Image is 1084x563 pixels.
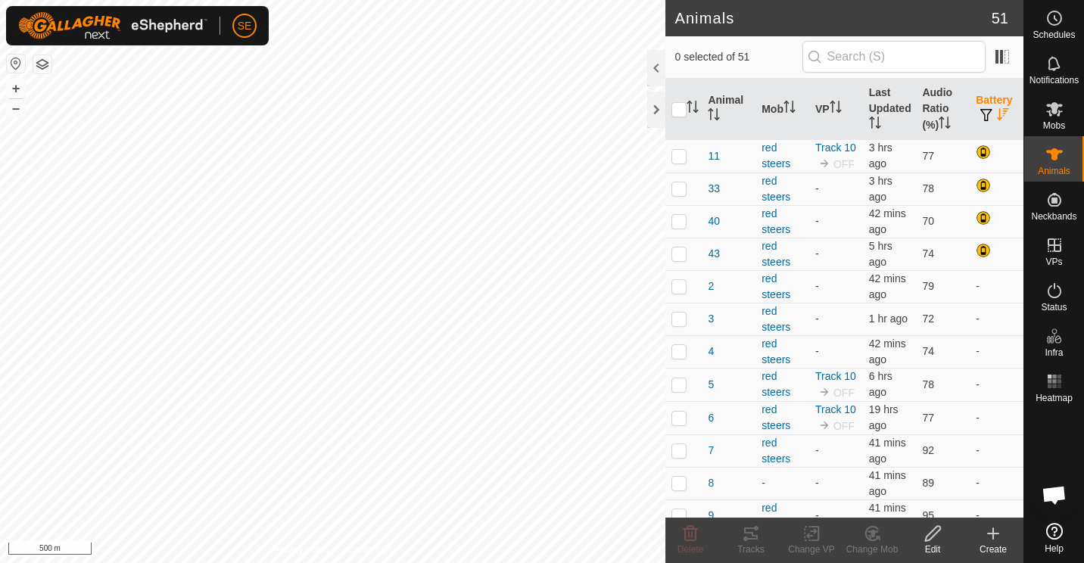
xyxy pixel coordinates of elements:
span: Animals [1038,166,1070,176]
span: OFF [833,158,855,170]
span: 78 [922,378,934,390]
img: to [818,386,830,398]
span: 4 Sept 2025, 4:05 pm [869,437,906,465]
span: Notifications [1029,76,1079,85]
app-display-virtual-paddock-transition: - [815,215,819,227]
span: 74 [922,345,934,357]
div: - [762,475,803,491]
div: red steers [762,238,803,270]
span: 5 [708,377,714,393]
button: + [7,79,25,98]
span: 4 Sept 2025, 4:05 pm [869,502,906,530]
a: Open chat [1032,472,1077,518]
app-display-virtual-paddock-transition: - [815,444,819,456]
div: red steers [762,402,803,434]
span: 78 [922,182,934,194]
div: red steers [762,336,803,368]
span: 3 [708,311,714,327]
span: Delete [677,544,704,555]
div: red steers [762,303,803,335]
th: Animal [702,79,755,140]
span: 77 [922,412,934,424]
td: - [970,499,1023,532]
app-display-virtual-paddock-transition: - [815,313,819,325]
span: 9 [708,508,714,524]
span: Schedules [1033,30,1075,39]
img: Gallagher Logo [18,12,207,39]
span: 4 Sept 2025, 4:05 pm [869,337,906,365]
span: 8 [708,475,714,491]
div: Create [963,543,1023,556]
app-display-virtual-paddock-transition: - [815,247,819,260]
div: red steers [762,369,803,400]
div: red steers [762,435,803,467]
td: - [970,467,1023,499]
span: Help [1045,544,1064,553]
p-sorticon: Activate to sort [997,110,1009,123]
span: 4 Sept 2025, 1:05 pm [869,175,892,203]
div: red steers [762,206,803,238]
span: 11 [708,148,720,164]
th: Last Updated [863,79,917,140]
span: 7 [708,443,714,459]
span: 4 Sept 2025, 10:05 am [869,370,892,398]
p-sorticon: Activate to sort [939,119,951,131]
p-sorticon: Activate to sort [869,119,881,131]
a: Track 10 [815,403,856,415]
span: Mobs [1043,121,1065,130]
span: 0 selected of 51 [674,49,802,65]
a: Privacy Policy [273,543,330,557]
a: Contact Us [347,543,392,557]
button: – [7,99,25,117]
p-sorticon: Activate to sort [783,103,796,115]
div: Change Mob [842,543,902,556]
div: Tracks [721,543,781,556]
span: 4 Sept 2025, 3:05 pm [869,313,908,325]
td: - [970,401,1023,434]
span: 4 Sept 2025, 1:35 pm [869,142,892,170]
td: - [970,270,1023,303]
th: Mob [755,79,809,140]
input: Search (S) [802,41,986,73]
div: Change VP [781,543,842,556]
span: Status [1041,303,1067,312]
div: Edit [902,543,963,556]
img: to [818,419,830,431]
span: 4 Sept 2025, 11:05 am [869,240,892,268]
button: Map Layers [33,55,51,73]
div: red steers [762,173,803,205]
span: 4 [708,344,714,359]
div: red steers [762,500,803,532]
span: 92 [922,444,934,456]
div: red steers [762,140,803,172]
span: 72 [922,313,934,325]
button: Reset Map [7,54,25,73]
p-sorticon: Activate to sort [687,103,699,115]
span: 2 [708,278,714,294]
span: 4 Sept 2025, 4:05 pm [869,207,906,235]
span: OFF [833,420,855,432]
app-display-virtual-paddock-transition: - [815,182,819,194]
span: 33 [708,181,720,197]
span: 43 [708,246,720,262]
th: Battery [970,79,1023,140]
span: 95 [922,509,934,521]
td: - [970,368,1023,401]
app-display-virtual-paddock-transition: - [815,280,819,292]
span: Neckbands [1031,212,1076,221]
p-sorticon: Activate to sort [708,110,720,123]
td: - [970,303,1023,335]
span: 89 [922,477,934,489]
th: Audio Ratio (%) [916,79,970,140]
span: 3 Sept 2025, 9:35 pm [869,403,899,431]
h2: Animals [674,9,991,27]
td: - [970,434,1023,467]
span: SE [238,18,252,34]
td: - [970,335,1023,368]
span: 4 Sept 2025, 4:05 pm [869,469,906,497]
span: 6 [708,410,714,426]
app-display-virtual-paddock-transition: - [815,477,819,489]
span: 40 [708,213,720,229]
span: VPs [1045,257,1062,266]
span: 77 [922,150,934,162]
